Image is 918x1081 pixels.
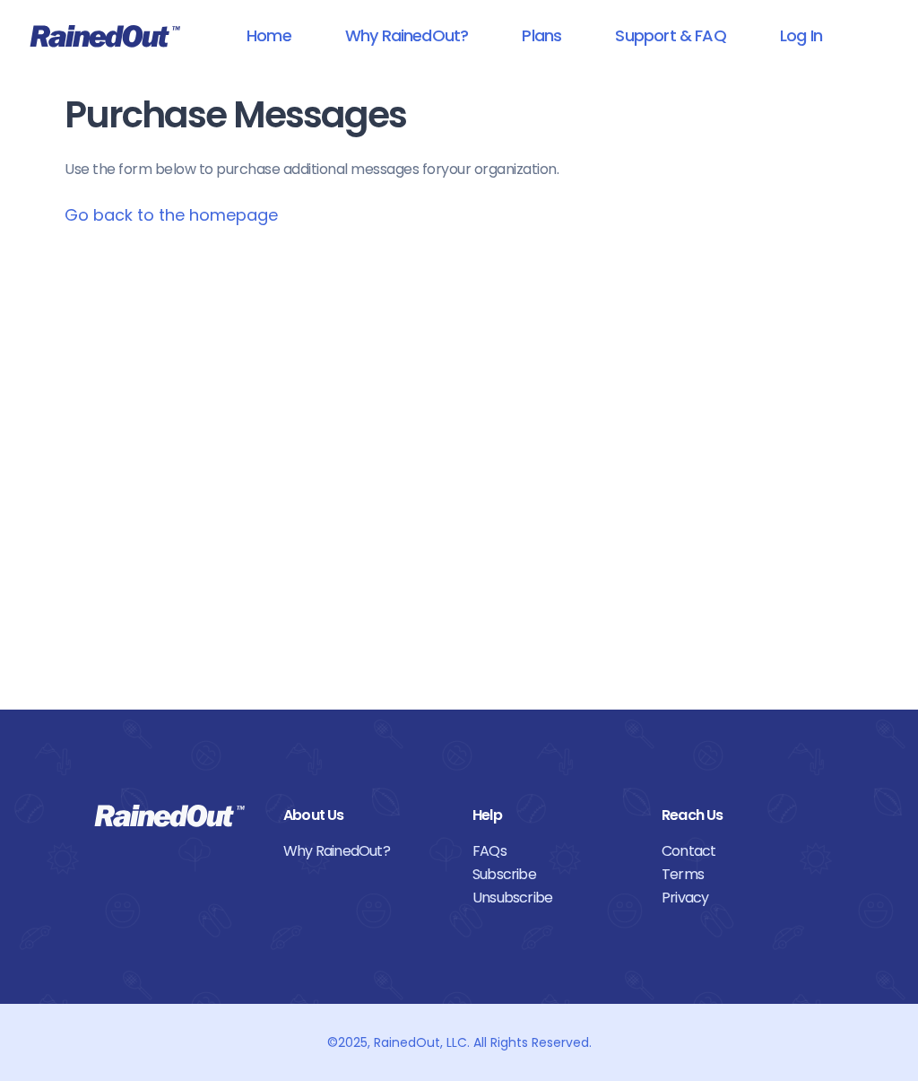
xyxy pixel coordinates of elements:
[662,886,824,910] a: Privacy
[65,204,278,226] a: Go back to the homepage
[662,840,824,863] a: Contact
[283,804,446,827] div: About Us
[65,95,853,135] h1: Purchase Messages
[757,15,845,56] a: Log In
[472,886,635,910] a: Unsubscribe
[472,863,635,886] a: Subscribe
[662,804,824,827] div: Reach Us
[65,159,853,180] p: Use the form below to purchase additional messages for your organization .
[592,15,749,56] a: Support & FAQ
[322,15,492,56] a: Why RainedOut?
[498,15,585,56] a: Plans
[472,804,635,827] div: Help
[472,840,635,863] a: FAQs
[283,840,446,863] a: Why RainedOut?
[662,863,824,886] a: Terms
[223,15,315,56] a: Home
